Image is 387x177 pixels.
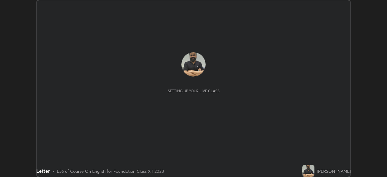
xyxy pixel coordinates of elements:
[181,52,206,77] img: 4cc9d67d63ab440daf769230fa60e739.jpg
[168,89,220,93] div: Setting up your live class
[57,168,164,174] div: L36 of Course On English for Foundation Class X 1 2028
[52,168,54,174] div: •
[317,168,351,174] div: [PERSON_NAME]
[302,165,314,177] img: 4cc9d67d63ab440daf769230fa60e739.jpg
[36,167,50,175] div: Letter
